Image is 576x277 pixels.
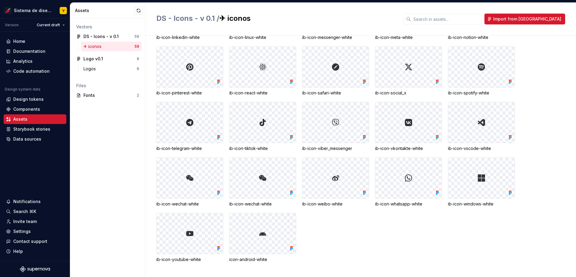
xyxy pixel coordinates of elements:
[493,16,561,22] span: Import from [GEOGRAPHIC_DATA]
[448,145,515,151] div: ib-icon-vscode-white
[302,34,369,40] div: ib-icon-messenger-white
[74,32,142,41] a: DS - Icons - v 0.159
[4,197,66,206] button: Notifications
[229,145,296,151] div: ib-icon-tiktok-white
[375,145,442,151] div: ib-icon-vkontakte-white
[13,238,47,244] div: Contact support
[83,92,137,98] div: Fonts
[13,68,50,74] div: Code automation
[13,106,40,112] div: Components
[156,90,223,96] div: ib-icon-pinterest-white
[137,93,139,98] div: 2
[302,201,369,207] div: ib-icon-weibo-white
[76,83,139,89] div: Files
[4,37,66,46] a: Home
[74,91,142,100] a: Fonts2
[229,90,296,96] div: ib-icon-react-white
[83,56,103,62] div: Logo v0.1
[156,201,223,207] div: ib-icon-wechat-white
[4,237,66,246] button: Contact support
[34,21,67,29] button: Current draft
[156,14,396,23] h2: ✈︎ iconos
[13,136,41,142] div: Data sources
[484,14,565,24] button: Import from [GEOGRAPHIC_DATA]
[448,201,515,207] div: ib-icon-windows-white
[134,34,139,39] div: 59
[134,44,139,49] div: 59
[13,48,45,54] div: Documentation
[13,96,44,102] div: Design tokens
[4,114,66,124] a: Assets
[302,145,369,151] div: ib-icon-viber_messenger
[13,228,31,234] div: Settings
[81,42,142,51] a: ✈︎ iconos59
[448,90,515,96] div: ib-icon-spotify-white
[229,201,296,207] div: ib-icon-wechat-white
[156,256,223,263] div: ib-icon-youtube-white
[229,256,296,263] div: icon-android-white
[76,24,139,30] div: Vectors
[4,247,66,256] button: Help
[4,124,66,134] a: Storybook stories
[411,14,482,24] input: Search in assets...
[5,87,40,92] div: Design system data
[37,23,60,27] span: Current draft
[4,94,66,104] a: Design tokens
[4,56,66,66] a: Analytics
[81,64,142,74] a: Logos8
[137,66,139,71] div: 8
[4,104,66,114] a: Components
[13,58,33,64] div: Analytics
[375,90,442,96] div: ib-icon-social_x
[14,8,52,14] div: Sistema de diseño Iberia
[4,7,11,14] img: 55604660-494d-44a9-beb2-692398e9940a.png
[156,34,223,40] div: ib-icon-linkedin-white
[4,227,66,236] a: Settings
[302,90,369,96] div: ib-icon-safari-white
[83,33,119,40] div: DS - Icons - v 0.1
[13,199,41,205] div: Notifications
[375,34,442,40] div: ib-icon-meta-white
[156,14,219,23] span: DS - Icons - v 0.1 /
[13,116,27,122] div: Assets
[83,66,98,72] div: Logos
[4,66,66,76] a: Code automation
[5,23,19,27] div: Version
[13,209,36,215] div: Search ⌘K
[1,4,69,17] button: Sistema de diseño IberiaV
[375,201,442,207] div: ib-icon-whatsapp-white
[13,218,37,224] div: Invite team
[13,126,50,132] div: Storybook stories
[4,134,66,144] a: Data sources
[83,43,104,49] div: ✈︎ iconos
[4,217,66,226] a: Invite team
[20,266,50,272] svg: Supernova Logo
[448,34,515,40] div: ib-icon-notion-white
[229,34,296,40] div: ib-icon-linux-white
[156,145,223,151] div: ib-icon-telegram-white
[74,54,142,64] a: Logo v0.18
[4,46,66,56] a: Documentation
[137,56,139,61] div: 8
[4,207,66,216] button: Search ⌘K
[75,8,134,14] div: Assets
[62,8,64,13] div: V
[13,248,23,254] div: Help
[13,38,25,44] div: Home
